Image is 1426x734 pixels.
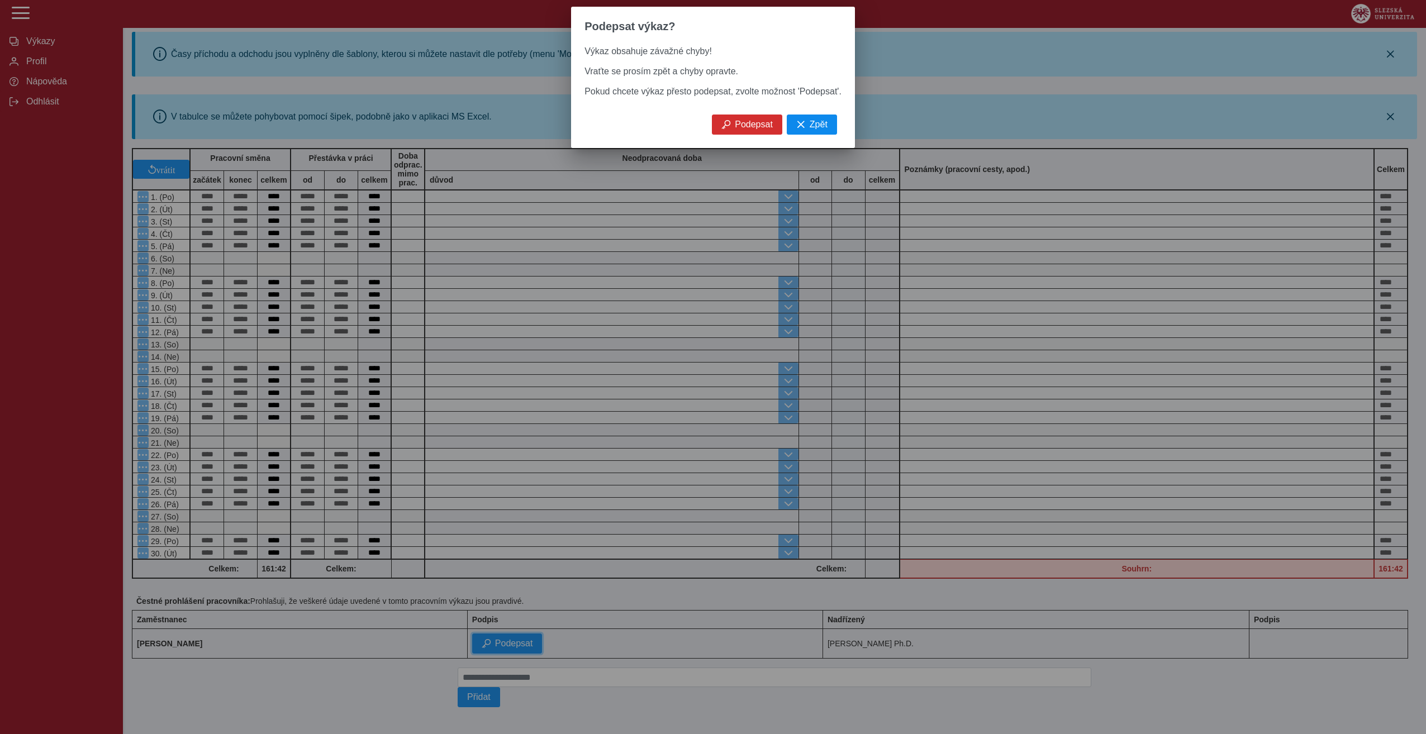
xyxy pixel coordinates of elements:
button: Zpět [787,115,837,135]
span: Podepsat výkaz? [584,20,675,33]
span: Výkaz obsahuje závažné chyby! Vraťte se prosím zpět a chyby opravte. Pokud chcete výkaz přesto po... [584,46,842,96]
span: Podepsat [735,120,773,130]
span: Zpět [810,120,828,130]
button: Podepsat [712,115,782,135]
